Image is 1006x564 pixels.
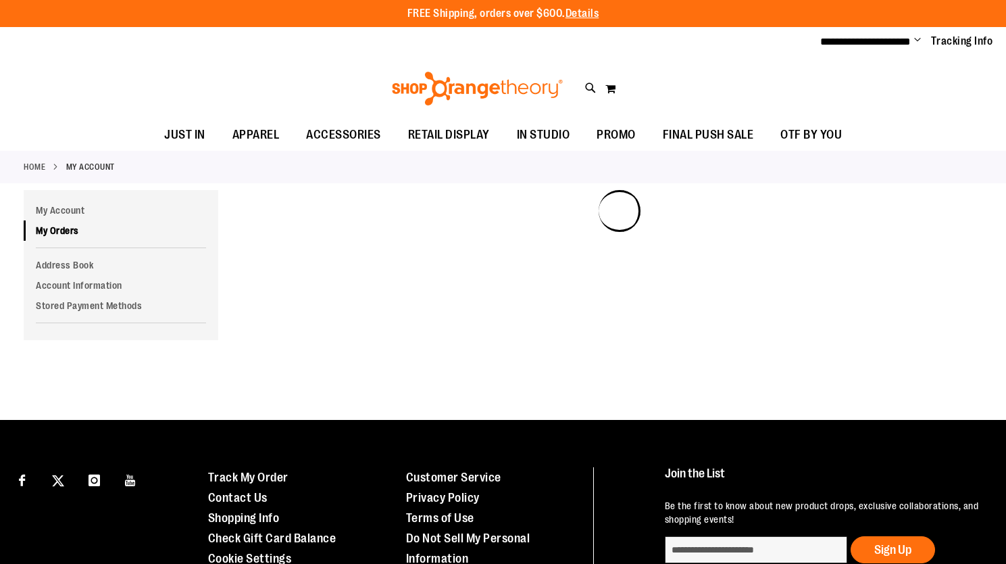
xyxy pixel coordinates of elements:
[517,120,570,150] span: IN STUDIO
[52,475,64,487] img: Twitter
[931,34,993,49] a: Tracking Info
[151,120,219,151] a: JUST IN
[406,491,480,504] a: Privacy Policy
[219,120,293,151] a: APPAREL
[47,467,70,491] a: Visit our X page
[583,120,649,151] a: PROMO
[208,471,288,484] a: Track My Order
[407,6,599,22] p: FREE Shipping, orders over $600.
[208,532,336,545] a: Check Gift Card Balance
[874,543,911,557] span: Sign Up
[408,120,490,150] span: RETAIL DISPLAY
[208,511,280,525] a: Shopping Info
[82,467,106,491] a: Visit our Instagram page
[597,120,636,150] span: PROMO
[119,467,143,491] a: Visit our Youtube page
[395,120,503,151] a: RETAIL DISPLAY
[24,200,218,220] a: My Account
[851,536,935,563] button: Sign Up
[665,536,847,563] input: enter email
[232,120,280,150] span: APPAREL
[390,72,565,105] img: Shop Orangetheory
[503,120,584,151] a: IN STUDIO
[293,120,395,151] a: ACCESSORIES
[10,467,34,491] a: Visit our Facebook page
[24,220,218,241] a: My Orders
[164,120,205,150] span: JUST IN
[306,120,381,150] span: ACCESSORIES
[565,7,599,20] a: Details
[665,499,980,526] p: Be the first to know about new product drops, exclusive collaborations, and shopping events!
[767,120,855,151] a: OTF BY YOU
[406,511,474,525] a: Terms of Use
[24,161,45,173] a: Home
[665,467,980,492] h4: Join the List
[914,34,921,48] button: Account menu
[24,275,218,296] a: Account Information
[24,296,218,316] a: Stored Payment Methods
[649,120,768,151] a: FINAL PUSH SALE
[406,471,501,484] a: Customer Service
[24,255,218,275] a: Address Book
[780,120,842,150] span: OTF BY YOU
[208,491,268,504] a: Contact Us
[663,120,754,150] span: FINAL PUSH SALE
[66,161,115,173] strong: My Account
